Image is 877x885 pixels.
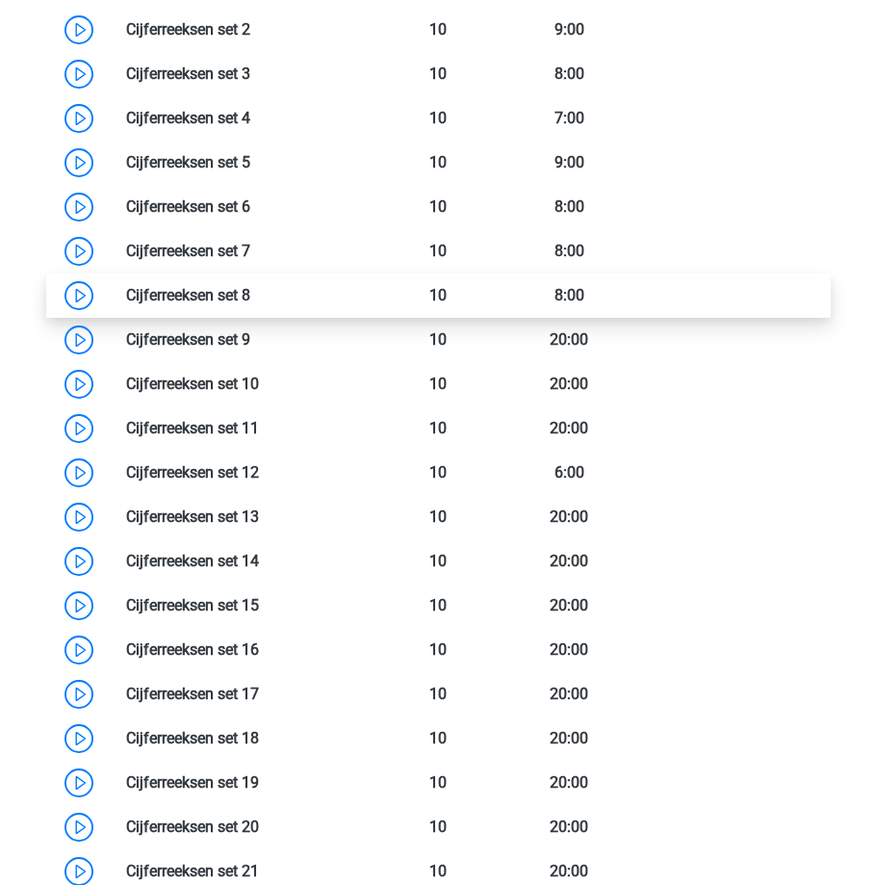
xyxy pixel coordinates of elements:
[112,328,374,351] div: Cijferreeksen set 9
[112,816,374,839] div: Cijferreeksen set 20
[112,771,374,794] div: Cijferreeksen set 19
[112,373,374,396] div: Cijferreeksen set 10
[112,727,374,750] div: Cijferreeksen set 18
[112,63,374,86] div: Cijferreeksen set 3
[112,550,374,573] div: Cijferreeksen set 14
[112,151,374,174] div: Cijferreeksen set 5
[112,683,374,706] div: Cijferreeksen set 17
[112,506,374,529] div: Cijferreeksen set 13
[112,461,374,484] div: Cijferreeksen set 12
[112,417,374,440] div: Cijferreeksen set 11
[112,860,374,883] div: Cijferreeksen set 21
[112,107,374,130] div: Cijferreeksen set 4
[112,594,374,617] div: Cijferreeksen set 15
[112,240,374,263] div: Cijferreeksen set 7
[112,638,374,662] div: Cijferreeksen set 16
[112,284,374,307] div: Cijferreeksen set 8
[112,18,374,41] div: Cijferreeksen set 2
[112,195,374,219] div: Cijferreeksen set 6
